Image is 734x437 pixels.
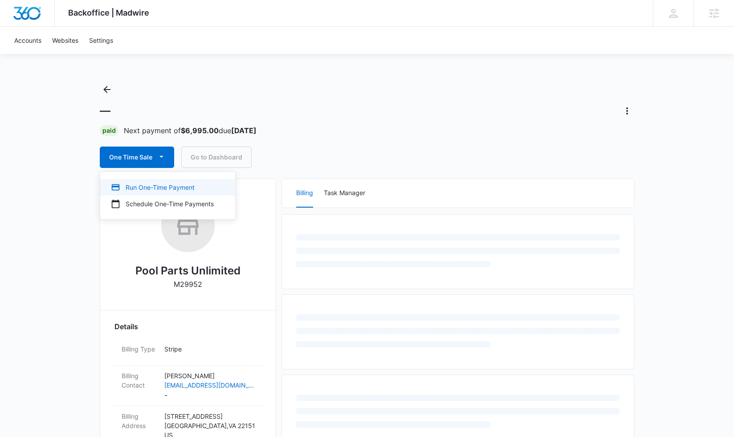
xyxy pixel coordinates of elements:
[620,104,634,118] button: Actions
[100,196,235,212] button: Schedule One-Time Payments
[114,339,261,366] div: Billing TypeStripe
[164,380,254,390] a: [EMAIL_ADDRESS][DOMAIN_NAME]
[122,344,157,354] dt: Billing Type
[84,27,118,54] a: Settings
[164,371,254,400] dd: -
[100,104,110,118] h1: —
[111,183,214,192] div: Run One-Time Payment
[100,82,114,97] button: Back
[114,321,138,332] span: Details
[231,126,257,135] strong: [DATE]
[324,179,365,208] button: Task Manager
[181,126,219,135] strong: $6,995.00
[122,412,157,430] dt: Billing Address
[111,199,214,208] div: Schedule One-Time Payments
[114,366,261,406] div: Billing Contact[PERSON_NAME][EMAIL_ADDRESS][DOMAIN_NAME]-
[124,125,257,136] p: Next payment of due
[9,27,47,54] a: Accounts
[68,8,149,17] span: Backoffice | Madwire
[47,27,84,54] a: Websites
[100,125,118,136] div: Paid
[296,179,313,208] button: Billing
[181,147,252,168] a: Go to Dashboard
[100,147,174,168] button: One Time Sale
[164,344,254,354] p: Stripe
[164,371,254,380] p: [PERSON_NAME]
[174,279,202,290] p: M29952
[122,371,157,390] dt: Billing Contact
[100,179,235,196] button: Run One-Time Payment
[135,263,241,279] h2: Pool Parts Unlimited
